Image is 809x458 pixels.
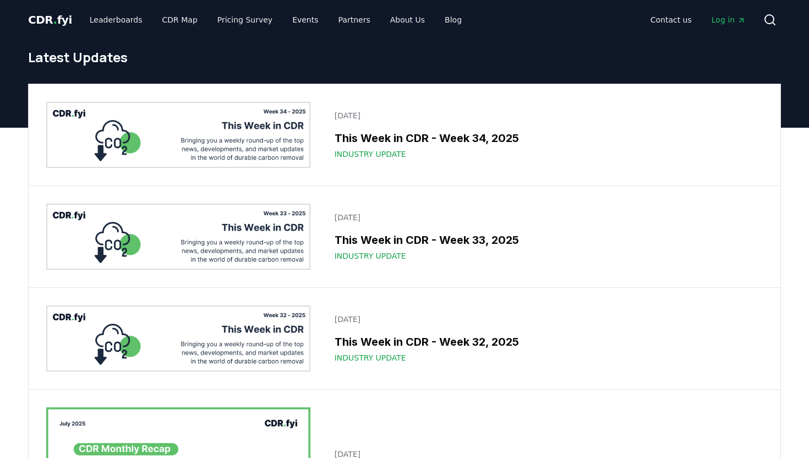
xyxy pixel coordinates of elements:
[53,13,57,26] span: .
[81,10,151,30] a: Leaderboards
[209,10,281,30] a: Pricing Survey
[335,149,406,160] span: Industry Update
[712,14,746,25] span: Log in
[328,307,763,370] a: [DATE]This Week in CDR - Week 32, 2025Industry Update
[642,10,701,30] a: Contact us
[46,204,310,270] img: This Week in CDR - Week 33, 2025 blog post image
[154,10,206,30] a: CDR Map
[335,314,756,325] p: [DATE]
[81,10,471,30] nav: Main
[381,10,434,30] a: About Us
[28,48,781,66] h1: Latest Updates
[335,232,756,248] h3: This Week in CDR - Week 33, 2025
[335,250,406,261] span: Industry Update
[335,212,756,223] p: [DATE]
[28,12,72,28] a: CDR.fyi
[335,130,756,146] h3: This Week in CDR - Week 34, 2025
[335,110,756,121] p: [DATE]
[335,352,406,363] span: Industry Update
[436,10,471,30] a: Blog
[283,10,327,30] a: Events
[46,306,310,372] img: This Week in CDR - Week 32, 2025 blog post image
[28,13,72,26] span: CDR fyi
[328,205,763,268] a: [DATE]This Week in CDR - Week 33, 2025Industry Update
[46,102,310,168] img: This Week in CDR - Week 34, 2025 blog post image
[330,10,379,30] a: Partners
[703,10,755,30] a: Log in
[642,10,755,30] nav: Main
[335,334,756,350] h3: This Week in CDR - Week 32, 2025
[328,103,763,166] a: [DATE]This Week in CDR - Week 34, 2025Industry Update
